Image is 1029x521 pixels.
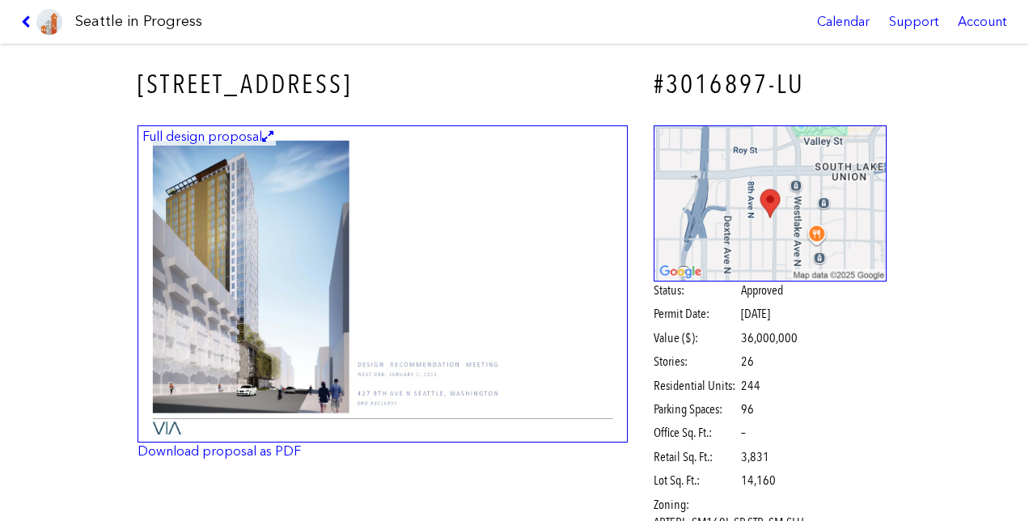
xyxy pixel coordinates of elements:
[138,66,628,103] h3: [STREET_ADDRESS]
[138,125,628,443] a: Full design proposal
[741,424,746,442] span: –
[654,377,739,395] span: Residential Units:
[741,377,760,395] span: 244
[138,443,301,459] a: Download proposal as PDF
[140,128,276,146] figcaption: Full design proposal
[741,472,776,489] span: 14,160
[654,66,887,103] h4: #3016897-LU
[741,448,769,466] span: 3,831
[36,9,62,35] img: favicon-96x96.png
[654,496,739,514] span: Zoning:
[654,472,739,489] span: Lot Sq. Ft.:
[654,305,739,323] span: Permit Date:
[741,306,770,321] span: [DATE]
[741,282,783,299] span: Approved
[741,353,754,371] span: 26
[138,125,628,443] img: 1.jpg
[654,329,739,347] span: Value ($):
[654,400,739,418] span: Parking Spaces:
[741,329,798,347] span: 36,000,000
[654,125,887,282] img: staticmap
[741,400,754,418] span: 96
[654,424,739,442] span: Office Sq. Ft.:
[75,11,202,32] h1: Seattle in Progress
[654,353,739,371] span: Stories:
[654,282,739,299] span: Status:
[654,448,739,466] span: Retail Sq. Ft.:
